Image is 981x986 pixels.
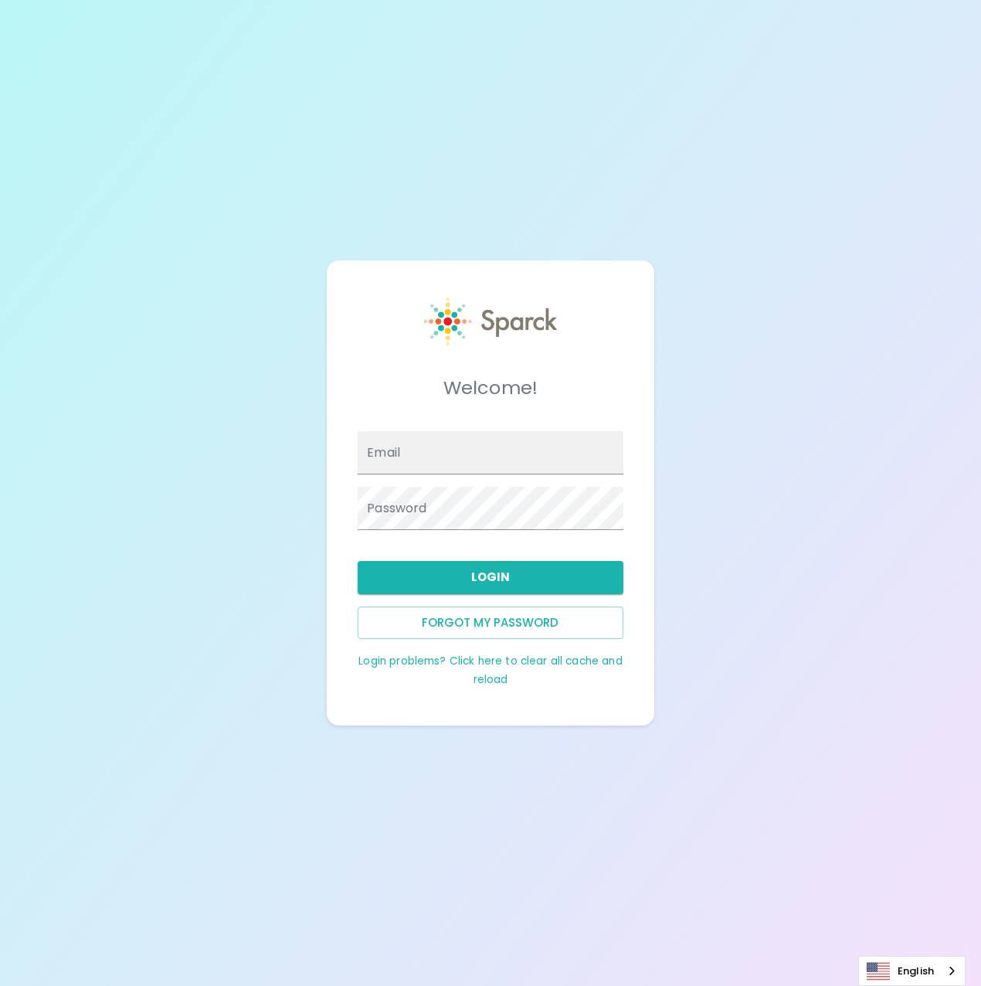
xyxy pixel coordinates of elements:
[858,956,966,986] div: Language
[858,956,966,986] aside: Language selected: English
[358,607,623,639] button: Forgot my password
[358,654,622,687] a: Login problems? Click here to clear all cache and reload
[358,376,623,400] h5: Welcome!
[358,561,623,593] button: Login
[859,957,965,985] a: English
[424,297,557,345] img: Sparck logo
